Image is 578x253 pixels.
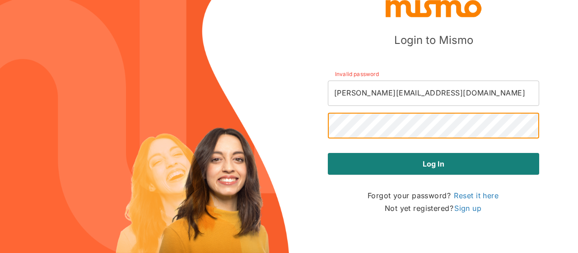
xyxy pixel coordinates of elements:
h5: Login to Mismo [394,33,473,48]
a: Reset it here [453,190,499,201]
span: Invalid password [328,62,539,79]
a: Sign up [453,203,482,214]
input: Email [328,81,539,106]
button: Log in [328,153,539,175]
p: Forgot your password? [368,189,499,202]
p: Not yet registered? [385,202,482,215]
